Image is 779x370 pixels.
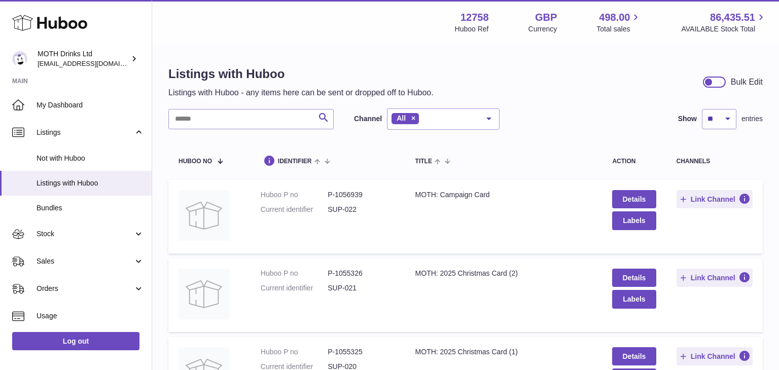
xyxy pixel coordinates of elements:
[741,114,763,124] span: entries
[415,269,592,278] div: MOTH: 2025 Christmas Card (2)
[731,77,763,88] div: Bulk Edit
[415,190,592,200] div: MOTH: Campaign Card
[691,273,735,282] span: Link Channel
[179,190,229,241] img: MOTH: Campaign Card
[38,49,129,68] div: MOTH Drinks Ltd
[179,158,212,165] span: Huboo no
[461,11,489,24] strong: 12758
[677,158,753,165] div: channels
[261,269,328,278] dt: Huboo P no
[261,205,328,214] dt: Current identifier
[328,190,395,200] dd: P-1056939
[354,114,382,124] label: Channel
[596,11,642,34] a: 498.00 Total sales
[37,203,144,213] span: Bundles
[415,347,592,357] div: MOTH: 2025 Christmas Card (1)
[691,195,735,204] span: Link Channel
[261,347,328,357] dt: Huboo P no
[37,229,133,239] span: Stock
[677,347,753,365] button: Link Channel
[612,269,656,287] a: Details
[710,11,755,24] span: 86,435.51
[168,66,434,82] h1: Listings with Huboo
[599,11,630,24] span: 498.00
[168,87,434,98] p: Listings with Huboo - any items here can be sent or dropped off to Huboo.
[37,311,144,321] span: Usage
[37,128,133,137] span: Listings
[612,290,656,308] button: Labels
[677,269,753,287] button: Link Channel
[261,190,328,200] dt: Huboo P no
[12,332,139,350] a: Log out
[328,269,395,278] dd: P-1055326
[612,190,656,208] a: Details
[415,158,432,165] span: title
[681,24,767,34] span: AVAILABLE Stock Total
[37,256,133,266] span: Sales
[328,283,395,293] dd: SUP-021
[37,100,144,110] span: My Dashboard
[612,211,656,230] button: Labels
[677,190,753,208] button: Link Channel
[328,205,395,214] dd: SUP-022
[179,269,229,319] img: MOTH: 2025 Christmas Card (2)
[37,154,144,163] span: Not with Huboo
[678,114,697,124] label: Show
[397,114,406,122] span: All
[612,347,656,365] a: Details
[328,347,395,357] dd: P-1055325
[37,284,133,293] span: Orders
[37,178,144,188] span: Listings with Huboo
[38,59,149,67] span: [EMAIL_ADDRESS][DOMAIN_NAME]
[612,158,656,165] div: action
[12,51,27,66] img: internalAdmin-12758@internal.huboo.com
[535,11,557,24] strong: GBP
[528,24,557,34] div: Currency
[455,24,489,34] div: Huboo Ref
[691,352,735,361] span: Link Channel
[596,24,642,34] span: Total sales
[261,283,328,293] dt: Current identifier
[681,11,767,34] a: 86,435.51 AVAILABLE Stock Total
[278,158,312,165] span: identifier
